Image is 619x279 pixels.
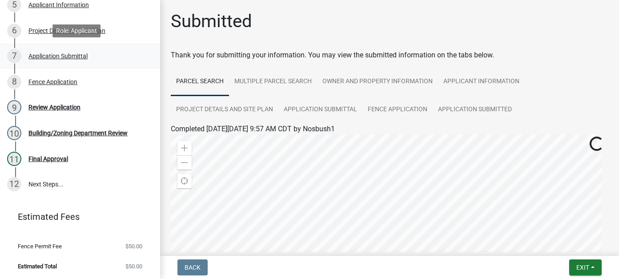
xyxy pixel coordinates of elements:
div: Find my location [177,174,192,188]
span: $50.00 [125,243,142,249]
span: Estimated Total [18,263,57,269]
div: Review Application [28,104,80,110]
div: Project Details and Site Plan [28,28,105,34]
a: Application Submittal [278,96,362,124]
div: Role: Applicant [52,24,100,37]
div: 6 [7,24,21,38]
button: Exit [569,259,602,275]
div: Final Approval [28,156,68,162]
div: Zoom out [177,155,192,170]
a: Multiple Parcel Search [229,68,317,96]
div: Thank you for submitting your information. You may view the submitted information on the tabs below. [171,50,608,61]
span: Exit [576,264,589,271]
div: 9 [7,100,21,114]
div: 11 [7,152,21,166]
div: Zoom in [177,141,192,155]
div: 8 [7,75,21,89]
a: Estimated Fees [7,208,146,226]
div: 10 [7,126,21,140]
div: 12 [7,177,21,191]
h1: Submitted [171,11,252,32]
div: Building/Zoning Department Review [28,130,128,136]
span: Completed [DATE][DATE] 9:57 AM CDT by Nosbush1 [171,125,335,133]
span: Back [185,264,201,271]
div: Applicant Information [28,2,89,8]
span: $50.00 [125,263,142,269]
button: Back [177,259,208,275]
a: Applicant Information [438,68,525,96]
a: Parcel search [171,68,229,96]
div: Application Submittal [28,53,88,59]
div: Fence Application [28,79,77,85]
span: Fence Permit Fee [18,243,62,249]
a: Fence Application [362,96,433,124]
a: Application Submitted [433,96,517,124]
a: Owner and Property Information [317,68,438,96]
div: 7 [7,49,21,63]
a: Project Details and Site Plan [171,96,278,124]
